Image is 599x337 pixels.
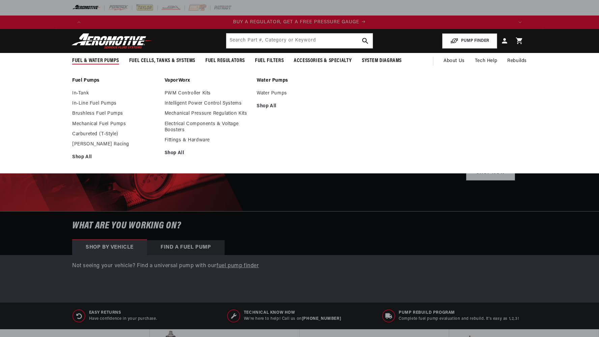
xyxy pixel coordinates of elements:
a: [PERSON_NAME] Racing [72,141,158,147]
div: Shop by vehicle [72,240,147,255]
summary: Accessories & Specialty [289,53,357,69]
span: Rebuilds [507,57,527,65]
summary: Fuel Regulators [200,53,250,69]
slideshow-component: Translation missing: en.sections.announcements.announcement_bar [55,16,544,29]
img: Aeromotive [70,33,154,49]
span: Technical Know How [244,310,341,316]
a: Shop All [165,150,250,156]
summary: Fuel Filters [250,53,289,69]
a: Water Pumps [257,90,342,96]
div: 1 of 4 [86,19,513,26]
a: Intelligent Power Control Systems [165,101,250,107]
h6: What are you working on? [55,212,544,240]
summary: Tech Help [470,53,502,69]
div: Find a Fuel Pump [147,240,225,255]
a: [PHONE_NUMBER] [302,317,341,321]
p: We’re here to help! Call us on [244,316,341,322]
span: BUY A REGULATOR, GET A FREE PRESSURE GAUGE [233,20,359,25]
summary: Rebuilds [502,53,532,69]
button: Translation missing: en.sections.announcements.previous_announcement [72,16,86,29]
a: BUY A REGULATOR, GET A FREE PRESSURE GAUGE [86,19,513,26]
a: Shop All [257,103,342,109]
a: In-Line Fuel Pumps [72,101,158,107]
button: Translation missing: en.sections.announcements.next_announcement [513,16,527,29]
a: PWM Controller Kits [165,90,250,96]
a: Fittings & Hardware [165,137,250,143]
span: System Diagrams [362,57,402,64]
span: Fuel Regulators [205,57,245,64]
a: Shop All [72,154,158,160]
span: Fuel & Water Pumps [72,57,119,64]
a: Electrical Components & Voltage Boosters [165,121,250,133]
span: Pump Rebuild program [399,310,519,316]
span: About Us [444,58,465,63]
a: Mechanical Fuel Pumps [72,121,158,127]
p: Not seeing your vehicle? Find a universal pump with our [72,262,527,271]
span: Fuel Cells, Tanks & Systems [129,57,195,64]
a: fuel pump finder [217,263,259,269]
a: Brushless Fuel Pumps [72,111,158,117]
a: Mechanical Pressure Regulation Kits [165,111,250,117]
summary: Fuel & Water Pumps [67,53,124,69]
a: VaporWorx [165,78,250,84]
a: About Us [438,53,470,69]
span: Fuel Filters [255,57,284,64]
p: Complete fuel pump evaluation and rebuild. It's easy as 1,2,3! [399,316,519,322]
a: Carbureted (T-Style) [72,131,158,137]
a: Water Pumps [257,78,342,84]
summary: Fuel Cells, Tanks & Systems [124,53,200,69]
span: Tech Help [475,57,497,65]
a: In-Tank [72,90,158,96]
div: Announcement [86,19,513,26]
button: PUMP FINDER [442,33,497,49]
span: Easy Returns [89,310,157,316]
a: Fuel Pumps [72,78,158,84]
summary: System Diagrams [357,53,407,69]
span: Accessories & Specialty [294,57,352,64]
input: Search by Part Number, Category or Keyword [226,33,373,48]
p: Have confidence in your purchase. [89,316,157,322]
button: search button [358,33,373,48]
